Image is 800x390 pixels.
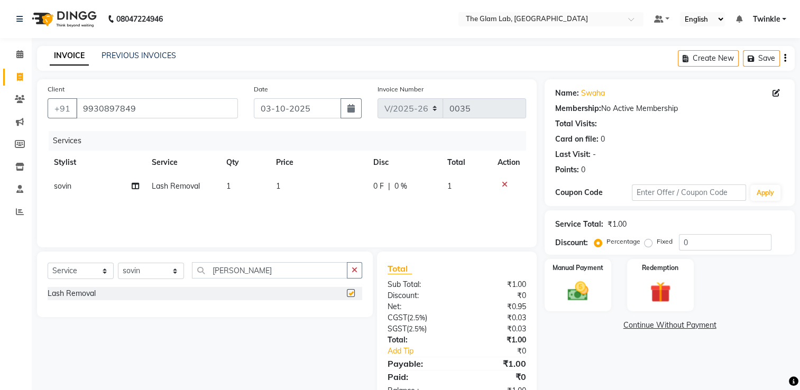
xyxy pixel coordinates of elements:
label: Manual Payment [553,263,603,273]
div: ( ) [380,312,457,323]
div: ₹0.03 [457,312,534,323]
div: No Active Membership [555,103,784,114]
img: logo [27,4,99,34]
div: Sub Total: [380,279,457,290]
label: Date [254,85,268,94]
span: | [388,181,390,192]
label: Fixed [657,237,673,246]
div: ₹1.00 [457,335,534,346]
b: 08047224946 [116,4,163,34]
th: Price [270,151,367,174]
span: 1 [276,181,280,191]
span: SGST [388,324,407,333]
span: 1 [447,181,452,191]
button: +91 [48,98,77,118]
span: 1 [226,181,231,191]
span: 0 F [373,181,384,192]
div: Service Total: [555,219,603,230]
div: ₹0 [457,290,534,301]
div: ₹1.00 [608,219,627,230]
div: ₹1.00 [457,279,534,290]
div: ₹1.00 [457,357,534,370]
a: Continue Without Payment [547,320,793,331]
button: Save [743,50,780,67]
div: Coupon Code [555,187,631,198]
div: ₹0.03 [457,323,534,335]
div: Net: [380,301,457,312]
div: Paid: [380,370,457,383]
input: Enter Offer / Coupon Code [632,184,746,201]
div: Card on file: [555,134,599,145]
div: ₹0.95 [457,301,534,312]
input: Search by Name/Mobile/Email/Code [76,98,238,118]
div: Points: [555,164,579,175]
div: Name: [555,88,579,99]
div: - [593,149,596,160]
div: Discount: [380,290,457,301]
a: PREVIOUS INVOICES [102,51,176,60]
div: Total: [380,335,457,346]
div: Last Visit: [555,149,591,160]
div: 0 [601,134,605,145]
button: Create New [678,50,739,67]
span: Total [388,263,412,274]
a: INVOICE [50,47,89,66]
label: Percentage [606,237,640,246]
div: Total Visits: [555,118,597,129]
span: sovin [54,181,71,191]
th: Qty [220,151,270,174]
label: Client [48,85,65,94]
th: Action [491,151,526,174]
label: Redemption [642,263,678,273]
div: Services [49,131,534,151]
div: ( ) [380,323,457,335]
th: Service [145,151,220,174]
div: Membership: [555,103,601,114]
span: CGST [388,313,407,322]
div: Discount: [555,237,588,248]
th: Total [441,151,491,174]
span: 2.5% [409,324,425,333]
a: Swaha [581,88,605,99]
span: 0 % [394,181,407,192]
button: Apply [750,185,780,201]
th: Stylist [48,151,145,174]
input: Search or Scan [192,262,347,278]
div: Payable: [380,357,457,370]
th: Disc [367,151,441,174]
div: Lash Removal [48,288,96,299]
a: Add Tip [380,346,470,357]
img: _cash.svg [561,279,595,303]
div: ₹0 [470,346,535,357]
span: Lash Removal [152,181,200,191]
label: Invoice Number [378,85,424,94]
span: Twinkle [752,14,780,25]
div: 0 [581,164,585,175]
img: _gift.svg [643,279,677,305]
span: 2.5% [409,313,425,322]
div: ₹0 [457,370,534,383]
